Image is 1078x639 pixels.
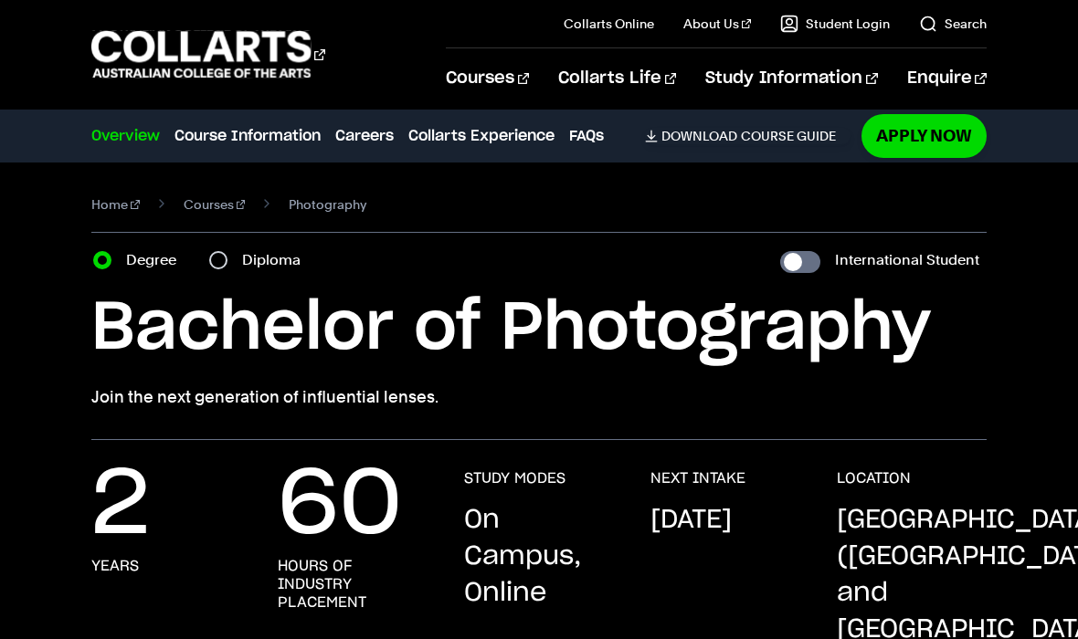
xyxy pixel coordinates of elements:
[335,125,394,147] a: Careers
[661,128,737,144] span: Download
[835,247,979,273] label: International Student
[278,557,428,612] h3: hours of industry placement
[837,469,911,487] h3: LOCATION
[558,48,676,109] a: Collarts Life
[446,48,529,109] a: Courses
[650,469,745,487] h3: NEXT INTAKE
[564,15,654,33] a: Collarts Online
[464,502,614,612] p: On Campus, Online
[174,125,321,147] a: Course Information
[569,125,604,147] a: FAQs
[289,192,366,217] span: Photography
[705,48,877,109] a: Study Information
[683,15,751,33] a: About Us
[91,288,986,370] h1: Bachelor of Photography
[91,125,160,147] a: Overview
[919,15,987,33] a: Search
[91,557,139,575] h3: years
[861,114,987,157] a: Apply Now
[91,469,150,542] p: 2
[242,247,312,273] label: Diploma
[278,469,402,542] p: 60
[408,125,555,147] a: Collarts Experience
[650,502,732,539] p: [DATE]
[907,48,987,109] a: Enquire
[184,192,246,217] a: Courses
[645,128,851,144] a: DownloadCourse Guide
[780,15,890,33] a: Student Login
[91,384,986,410] p: Join the next generation of influential lenses.
[91,28,325,80] div: Go to homepage
[91,192,140,217] a: Home
[126,247,187,273] label: Degree
[464,469,565,487] h3: STUDY MODES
